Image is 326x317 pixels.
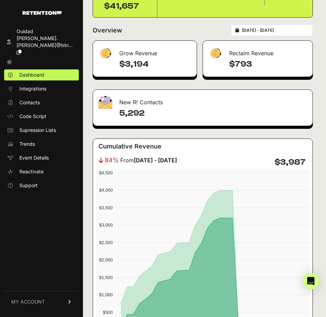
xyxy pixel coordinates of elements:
[99,96,112,109] img: fa-envelope-19ae18322b30453b285274b1b8af3d052b27d846a4fbe8435d1a52b978f639a2.png
[17,28,76,35] div: Ouidad
[17,35,73,48] span: [PERSON_NAME].[PERSON_NAME]@bbi...
[99,47,112,60] img: fa-dollar-13500eef13a19c4ab2b9ed9ad552e47b0d9fc28b02b83b90ba0e00f96d6372e9.png
[4,180,79,191] a: Support
[302,273,319,289] div: Open Intercom Messenger
[103,310,113,315] text: $500
[99,170,113,175] text: $4,500
[105,155,119,165] span: 84%
[19,113,46,120] span: Code Script
[19,85,46,92] span: Integrations
[4,125,79,136] a: Supression Lists
[274,157,306,168] h4: $3,987
[4,97,79,108] a: Contacts
[99,275,113,280] text: $1,500
[19,182,38,189] span: Support
[93,26,122,35] h2: Overview
[4,111,79,122] a: Code Script
[4,83,79,94] a: Integrations
[99,142,161,151] h3: Cumulative Revenue
[119,108,307,119] h4: 5,292
[99,205,113,210] text: $3,500
[19,154,49,161] span: Event Details
[19,141,35,147] span: Trends
[229,59,307,70] h4: $793
[208,47,222,60] img: fa-dollar-13500eef13a19c4ab2b9ed9ad552e47b0d9fc28b02b83b90ba0e00f96d6372e9.png
[19,99,40,106] span: Contacts
[99,292,113,297] text: $1,000
[19,168,44,175] span: Reactivate
[4,152,79,163] a: Event Details
[93,90,313,111] div: New R! Contacts
[203,41,313,61] div: Reclaim Revenue
[104,1,146,12] div: $41,657
[99,222,113,228] text: $3,000
[134,157,177,164] strong: [DATE] - [DATE]
[19,127,56,134] span: Supression Lists
[99,240,113,245] text: $2,500
[4,166,79,177] a: Reactivate
[99,188,113,193] text: $4,000
[4,291,79,312] a: MY ACCOUNT
[120,156,177,164] span: From
[4,138,79,150] a: Trends
[19,71,44,78] span: Dashboard
[119,59,191,70] h4: $3,194
[11,298,45,305] span: MY ACCOUNT
[93,41,197,61] div: Grow Revenue
[4,69,79,80] a: Dashboard
[22,11,62,15] img: Retention.com
[4,26,79,58] a: Ouidad [PERSON_NAME].[PERSON_NAME]@bbi...
[99,257,113,262] text: $2,000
